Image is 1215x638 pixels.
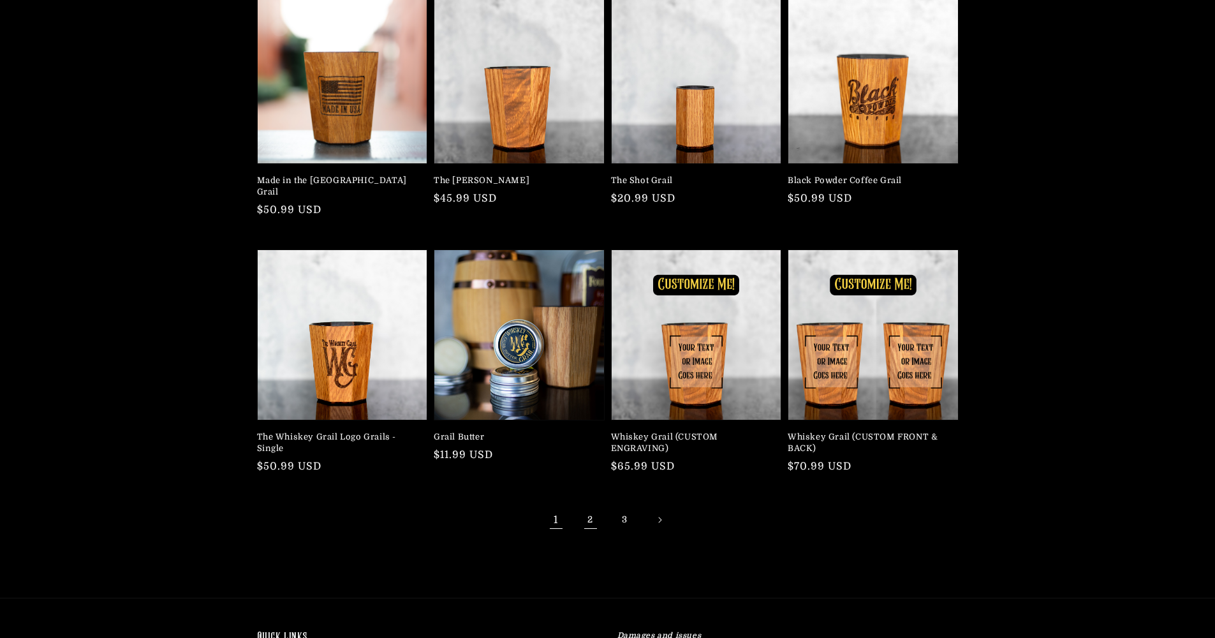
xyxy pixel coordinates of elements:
[611,431,774,454] a: Whiskey Grail (CUSTOM ENGRAVING)
[577,506,605,534] a: Page 2
[788,175,951,186] a: Black Powder Coffee Grail
[257,431,420,454] a: The Whiskey Grail Logo Grails - Single
[257,175,420,198] a: Made in the [GEOGRAPHIC_DATA] Grail
[434,175,597,186] a: The [PERSON_NAME]
[645,506,674,534] a: Next page
[257,506,959,534] nav: Pagination
[434,431,597,443] a: Grail Butter
[788,431,951,454] a: Whiskey Grail (CUSTOM FRONT & BACK)
[611,175,774,186] a: The Shot Grail
[542,506,570,534] span: Page 1
[611,506,639,534] a: Page 3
